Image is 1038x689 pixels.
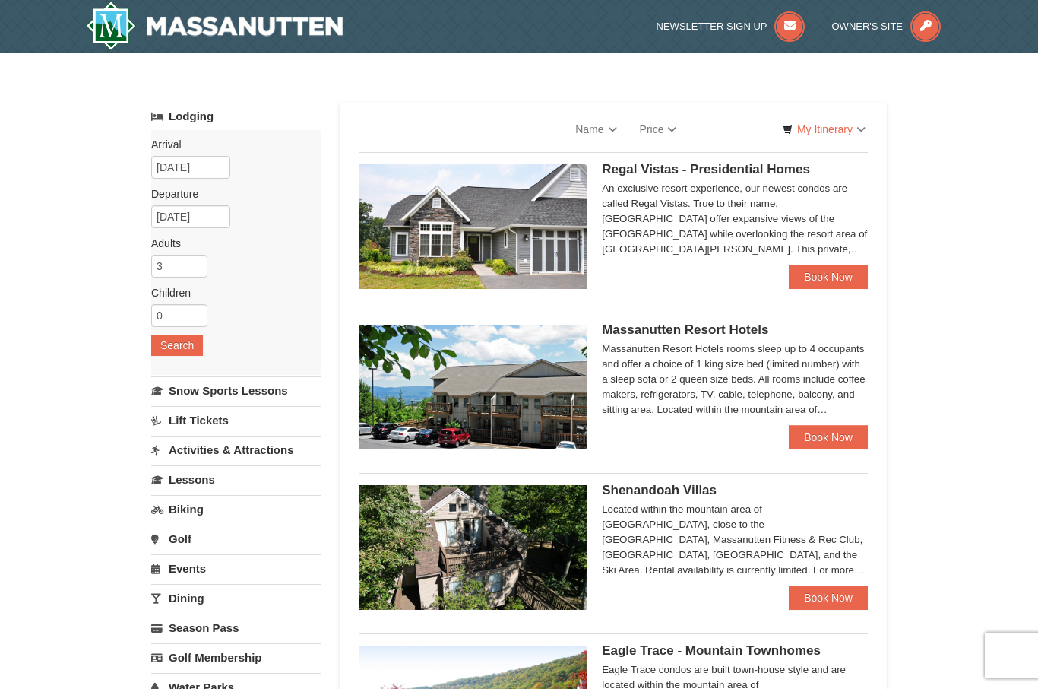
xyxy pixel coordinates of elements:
[657,21,805,32] a: Newsletter Sign Up
[151,103,321,130] a: Lodging
[773,118,875,141] a: My Itinerary
[657,21,767,32] span: Newsletter Sign Up
[832,21,904,32] span: Owner's Site
[602,502,868,578] div: Located within the mountain area of [GEOGRAPHIC_DATA], close to the [GEOGRAPHIC_DATA], Massanutte...
[151,186,309,202] label: Departure
[602,181,868,257] div: An exclusive resort experience, our newest condos are called Regal Vistas. True to their name, [G...
[86,2,343,50] a: Massanutten Resort
[564,114,628,144] a: Name
[151,376,321,405] a: Snow Sports Lessons
[602,483,717,497] span: Shenandoah Villas
[151,465,321,494] a: Lessons
[86,2,343,50] img: Massanutten Resort Logo
[359,325,587,449] img: 19219026-1-e3b4ac8e.jpg
[359,164,587,289] img: 19218991-1-902409a9.jpg
[602,341,868,418] div: Massanutten Resort Hotels rooms sleep up to 4 occupants and offer a choice of 1 king size bed (li...
[789,265,868,289] a: Book Now
[151,436,321,464] a: Activities & Attractions
[151,335,203,356] button: Search
[602,162,810,176] span: Regal Vistas - Presidential Homes
[151,554,321,583] a: Events
[832,21,941,32] a: Owner's Site
[602,322,768,337] span: Massanutten Resort Hotels
[151,236,309,251] label: Adults
[151,495,321,523] a: Biking
[151,525,321,553] a: Golf
[789,586,868,610] a: Book Now
[151,406,321,434] a: Lift Tickets
[151,643,321,672] a: Golf Membership
[602,643,821,658] span: Eagle Trace - Mountain Townhomes
[628,114,688,144] a: Price
[151,584,321,612] a: Dining
[151,137,309,152] label: Arrival
[789,425,868,449] a: Book Now
[359,485,587,610] img: 19219019-2-e70bf45f.jpg
[151,285,309,300] label: Children
[151,614,321,642] a: Season Pass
